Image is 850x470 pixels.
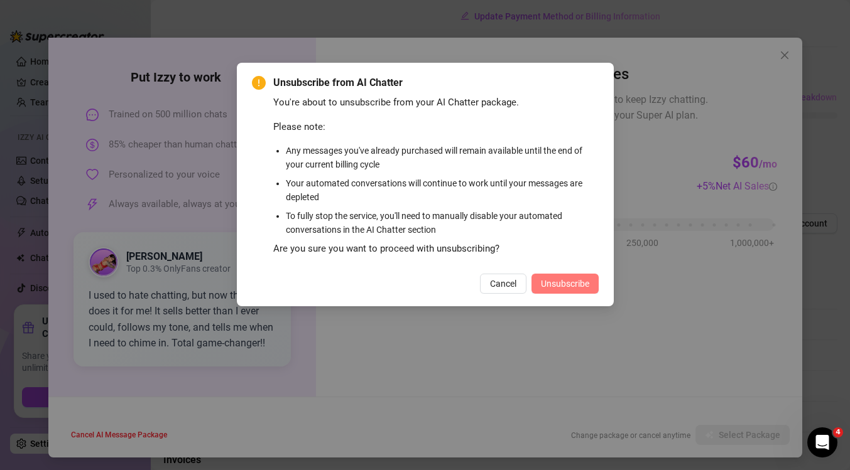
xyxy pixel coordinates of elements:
iframe: Intercom live chat [807,427,837,457]
span: Cancel [490,279,516,289]
span: exclamation-circle [252,76,266,90]
li: Your automated conversations will continue to work until your messages are depleted [286,176,599,204]
button: Cancel [480,274,526,294]
span: Unsubscribe [541,279,589,289]
span: Unsubscribe from AI Chatter [273,75,599,90]
button: Unsubscribe [531,274,599,294]
li: Any messages you've already purchased will remain available until the end of your current billing... [286,144,599,171]
div: You're about to unsubscribe from your AI Chatter package. [273,95,599,110]
div: Are you sure you want to proceed with unsubscribing? [273,242,599,257]
div: Please note: [273,120,599,135]
li: To fully stop the service, you'll need to manually disable your automated conversations in the AI... [286,209,599,237]
span: 4 [833,427,843,437]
